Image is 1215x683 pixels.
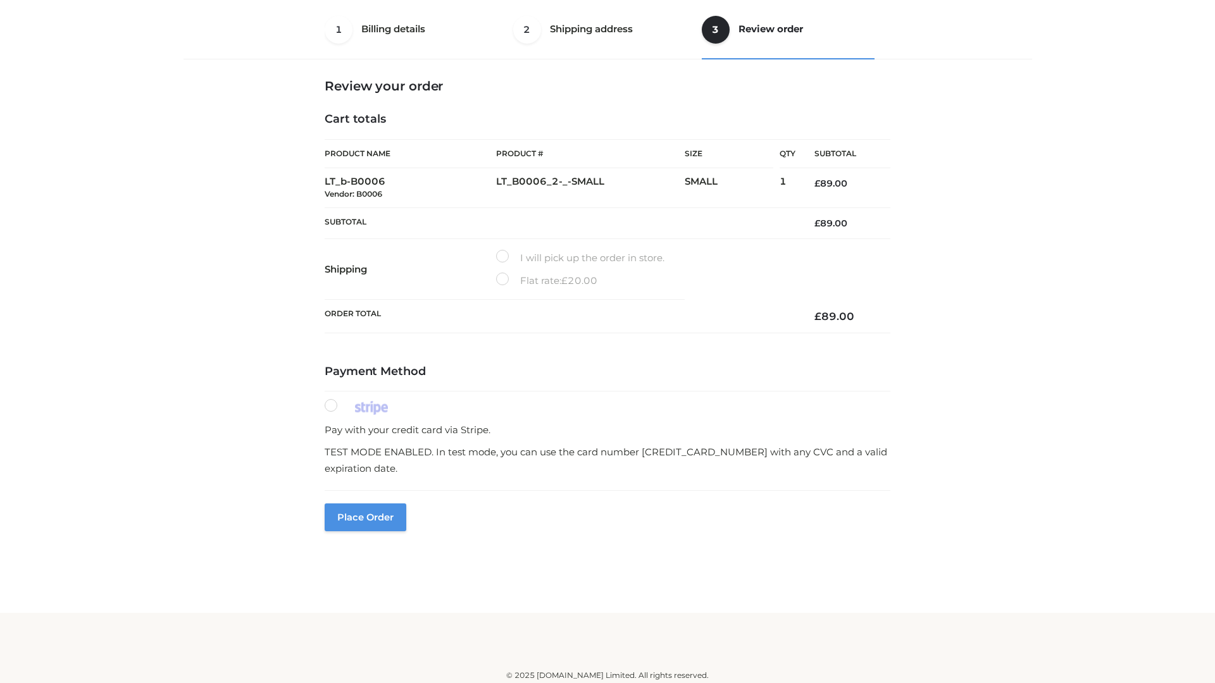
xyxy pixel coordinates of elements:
h4: Payment Method [325,365,890,379]
p: TEST MODE ENABLED. In test mode, you can use the card number [CREDIT_CARD_NUMBER] with any CVC an... [325,444,890,476]
h3: Review your order [325,78,890,94]
div: © 2025 [DOMAIN_NAME] Limited. All rights reserved. [188,669,1027,682]
label: I will pick up the order in store. [496,250,664,266]
bdi: 89.00 [814,218,847,229]
td: LT_B0006_2-_-SMALL [496,168,685,208]
span: £ [561,274,568,286]
th: Qty [780,139,795,168]
th: Shipping [325,239,496,300]
th: Subtotal [325,207,795,238]
th: Product # [496,139,685,168]
p: Pay with your credit card via Stripe. [325,422,890,438]
bdi: 89.00 [814,310,854,323]
td: SMALL [685,168,780,208]
th: Product Name [325,139,496,168]
h4: Cart totals [325,113,890,126]
th: Subtotal [795,140,890,168]
button: Place order [325,503,406,531]
label: Flat rate: [496,273,597,289]
span: £ [814,310,821,323]
bdi: 20.00 [561,274,597,286]
bdi: 89.00 [814,178,847,189]
th: Size [685,140,773,168]
th: Order Total [325,300,795,333]
small: Vendor: B0006 [325,189,382,199]
span: £ [814,178,820,189]
span: £ [814,218,820,229]
td: 1 [780,168,795,208]
td: LT_b-B0006 [325,168,496,208]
